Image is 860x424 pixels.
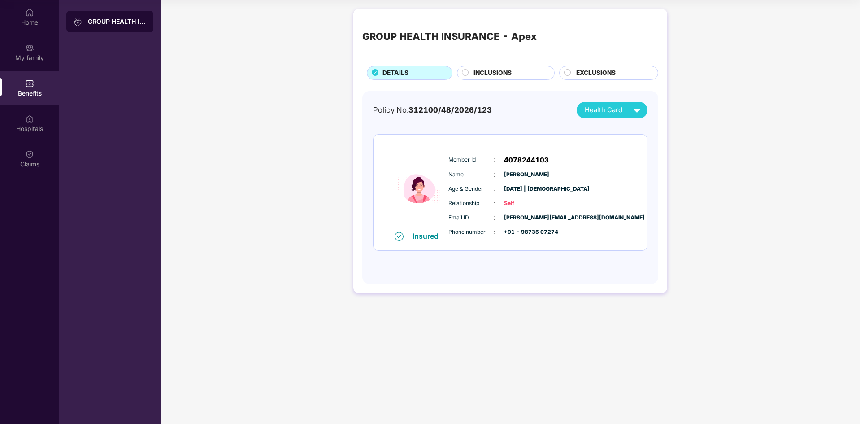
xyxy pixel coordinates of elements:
[25,8,34,17] img: svg+xml;base64,PHN2ZyBpZD0iSG9tZSIgeG1sbnM9Imh0dHA6Ly93d3cudzMub3JnLzIwMDAvc3ZnIiB3aWR0aD0iMjAiIG...
[362,29,537,44] div: GROUP HEALTH INSURANCE - Apex
[493,227,495,237] span: :
[88,17,146,26] div: GROUP HEALTH INSURANCE - Apex
[493,184,495,194] span: :
[74,17,83,26] img: svg+xml;base64,PHN2ZyB3aWR0aD0iMjAiIGhlaWdodD0iMjAiIHZpZXdCb3g9IjAgMCAyMCAyMCIgZmlsbD0ibm9uZSIgeG...
[395,232,404,241] img: svg+xml;base64,PHN2ZyB4bWxucz0iaHR0cDovL3d3dy53My5vcmcvMjAwMC9zdmciIHdpZHRoPSIxNiIgaGVpZ2h0PSIxNi...
[25,44,34,52] img: svg+xml;base64,PHN2ZyB3aWR0aD0iMjAiIGhlaWdodD0iMjAiIHZpZXdCb3g9IjAgMCAyMCAyMCIgZmlsbD0ibm9uZSIgeG...
[576,68,616,78] span: EXCLUSIONS
[448,170,493,179] span: Name
[504,199,549,208] span: Self
[493,155,495,165] span: :
[473,68,512,78] span: INCLUSIONS
[493,170,495,179] span: :
[392,144,446,232] img: icon
[448,228,493,236] span: Phone number
[382,68,408,78] span: DETAILS
[504,185,549,193] span: [DATE] | [DEMOGRAPHIC_DATA]
[373,104,492,116] div: Policy No:
[493,198,495,208] span: :
[448,185,493,193] span: Age & Gender
[448,199,493,208] span: Relationship
[448,156,493,164] span: Member Id
[504,155,549,166] span: 4078244103
[585,105,622,115] span: Health Card
[25,114,34,123] img: svg+xml;base64,PHN2ZyBpZD0iSG9zcGl0YWxzIiB4bWxucz0iaHR0cDovL3d3dy53My5vcmcvMjAwMC9zdmciIHdpZHRoPS...
[493,213,495,223] span: :
[408,105,492,114] span: 312100/48/2026/123
[25,79,34,88] img: svg+xml;base64,PHN2ZyBpZD0iQmVuZWZpdHMiIHhtbG5zPSJodHRwOi8vd3d3LnczLm9yZy8yMDAwL3N2ZyIgd2lkdGg9Ij...
[504,214,549,222] span: [PERSON_NAME][EMAIL_ADDRESS][DOMAIN_NAME]
[504,170,549,179] span: [PERSON_NAME]
[448,214,493,222] span: Email ID
[504,228,549,236] span: +91 - 98735 07274
[413,232,444,240] div: Insured
[577,102,647,118] button: Health Card
[25,150,34,159] img: svg+xml;base64,PHN2ZyBpZD0iQ2xhaW0iIHhtbG5zPSJodHRwOi8vd3d3LnczLm9yZy8yMDAwL3N2ZyIgd2lkdGg9IjIwIi...
[629,102,645,118] img: svg+xml;base64,PHN2ZyB4bWxucz0iaHR0cDovL3d3dy53My5vcmcvMjAwMC9zdmciIHZpZXdCb3g9IjAgMCAyNCAyNCIgd2...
